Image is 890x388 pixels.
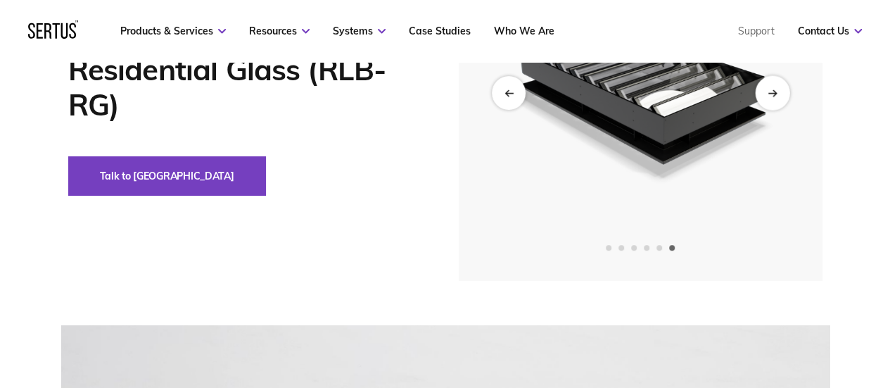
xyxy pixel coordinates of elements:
h1: Roof Louvre Blade - Residential Glass (RLB-RG) [68,17,417,123]
span: Go to slide 3 [631,245,637,251]
iframe: Chat Widget [637,225,890,388]
a: Who We Are [494,25,554,37]
span: Go to slide 1 [606,245,611,251]
a: Resources [249,25,310,37]
a: Contact Us [798,25,862,37]
a: Case Studies [409,25,471,37]
div: Next slide [755,75,789,110]
a: Systems [333,25,386,37]
a: Products & Services [120,25,226,37]
button: Talk to [GEOGRAPHIC_DATA] [68,156,266,196]
div: Previous slide [492,76,526,110]
a: Support [738,25,775,37]
span: Go to slide 2 [618,245,624,251]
